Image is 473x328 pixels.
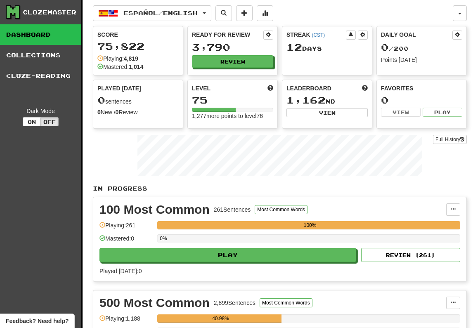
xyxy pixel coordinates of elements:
button: Add sentence to collection [236,5,253,21]
div: Playing: [97,54,138,63]
div: New / Review [97,108,179,116]
button: View [381,108,421,117]
span: Open feedback widget [6,317,69,325]
div: 100% [160,221,460,229]
a: Full History [433,135,467,144]
button: Search sentences [215,5,232,21]
p: In Progress [93,184,467,193]
button: Most Common Words [255,205,307,214]
span: Played [DATE]: 0 [99,268,142,274]
a: (CST) [312,32,325,38]
button: Play [423,108,462,117]
div: 500 Most Common [99,297,210,309]
div: 75,822 [97,41,179,52]
div: Day s [286,42,368,53]
div: Dark Mode [6,107,75,115]
button: Most Common Words [260,298,312,307]
span: Played [DATE] [97,84,141,92]
button: Off [40,117,59,126]
span: Leaderboard [286,84,331,92]
div: 2,899 Sentences [214,299,255,307]
div: 0 [381,95,462,105]
strong: 0 [116,109,119,116]
div: 40.98% [160,314,281,323]
div: Clozemaster [23,8,76,17]
div: nd [286,95,368,106]
div: 100 Most Common [99,203,210,216]
div: Playing: 1,188 [99,314,153,328]
div: Points [DATE] [381,56,462,64]
div: Mastered: [97,63,143,71]
span: This week in points, UTC [362,84,368,92]
div: Mastered: 0 [99,234,153,248]
div: Playing: 261 [99,221,153,235]
span: Score more points to level up [267,84,273,92]
button: Review [192,55,273,68]
strong: 4,819 [124,55,138,62]
strong: 0 [97,109,101,116]
div: 261 Sentences [214,205,251,214]
div: Daily Goal [381,31,452,40]
span: Level [192,84,210,92]
span: Español / English [123,9,198,17]
div: Ready for Review [192,31,263,39]
div: Favorites [381,84,462,92]
button: Review (261) [361,248,460,262]
div: Score [97,31,179,39]
div: sentences [97,95,179,106]
button: Español/English [93,5,211,21]
span: 12 [286,41,302,53]
button: On [23,117,41,126]
div: 75 [192,95,273,105]
button: Play [99,248,356,262]
span: 0 [381,41,389,53]
span: 0 [97,94,105,106]
div: 1,277 more points to level 76 [192,112,273,120]
button: More stats [257,5,273,21]
strong: 1,014 [129,64,143,70]
div: 3,790 [192,42,273,52]
button: View [286,108,368,117]
div: Streak [286,31,346,39]
span: / 200 [381,45,409,52]
span: 1,162 [286,94,326,106]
